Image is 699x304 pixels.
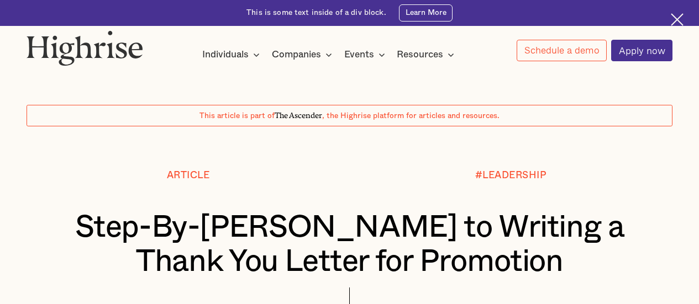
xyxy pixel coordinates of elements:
div: Resources [397,48,458,61]
a: Learn More [399,4,453,22]
div: Companies [272,48,335,61]
div: Companies [272,48,321,61]
div: Individuals [202,48,263,61]
img: Cross icon [671,13,684,26]
span: This article is part of [199,112,275,120]
div: #LEADERSHIP [475,170,547,181]
img: Highrise logo [27,30,143,66]
a: Apply now [611,40,672,61]
div: Resources [397,48,443,61]
div: Article [167,170,210,181]
h1: Step-By-[PERSON_NAME] to Writing a Thank You Letter for Promotion [54,211,645,279]
a: Schedule a demo [517,40,607,61]
div: Events [344,48,374,61]
div: Events [344,48,388,61]
div: This is some text inside of a div block. [246,8,386,18]
span: , the Highrise platform for articles and resources. [322,112,500,120]
span: The Ascender [275,109,322,119]
div: Individuals [202,48,249,61]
